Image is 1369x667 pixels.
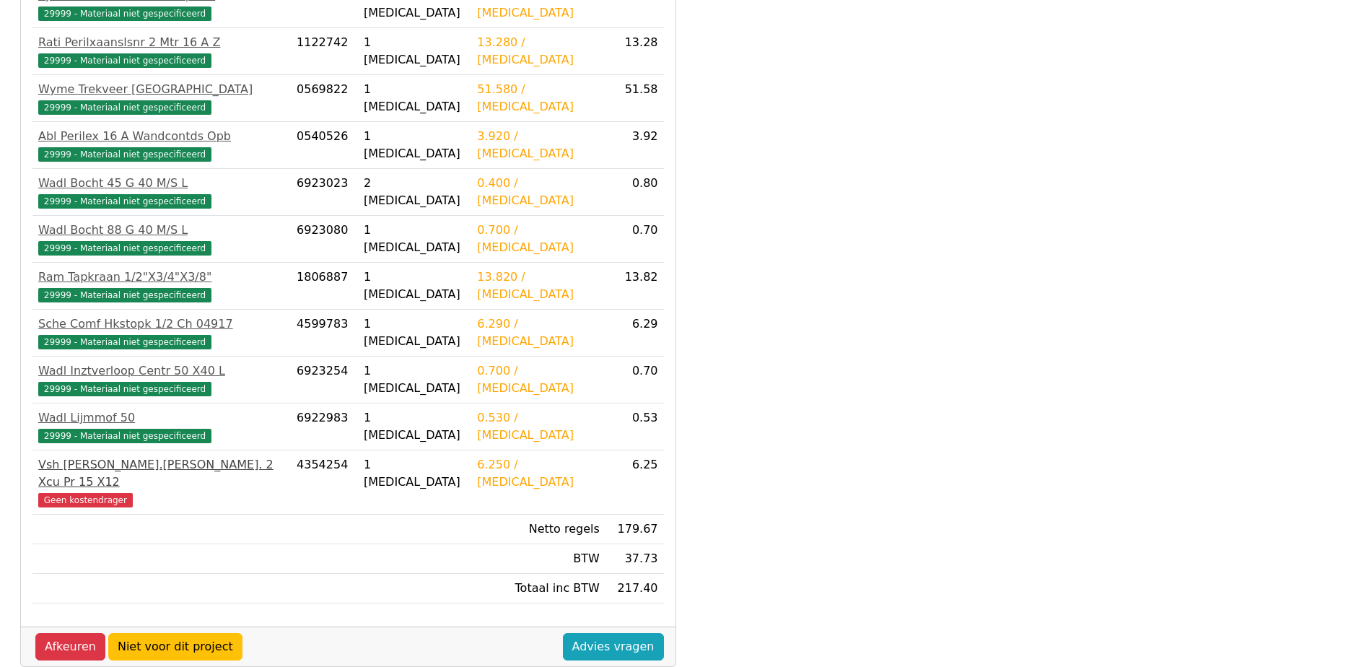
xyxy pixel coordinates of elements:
[38,175,285,192] div: Wadl Bocht 45 G 40 M/S L
[364,315,465,350] div: 1 [MEDICAL_DATA]
[38,100,211,115] span: 29999 - Materiaal niet gespecificeerd
[477,222,600,256] div: 0.700 / [MEDICAL_DATA]
[38,335,211,349] span: 29999 - Materiaal niet gespecificeerd
[605,28,664,75] td: 13.28
[38,288,211,302] span: 29999 - Materiaal niet gespecificeerd
[291,310,358,357] td: 4599783
[38,128,285,145] div: Abl Perilex 16 A Wandcontds Opb
[38,241,211,256] span: 29999 - Materiaal niet gespecificeerd
[605,574,664,603] td: 217.40
[477,362,600,397] div: 0.700 / [MEDICAL_DATA]
[605,122,664,169] td: 3.92
[605,357,664,404] td: 0.70
[38,315,285,350] a: Sche Comf Hkstopk 1/2 Ch 0491729999 - Materiaal niet gespecificeerd
[38,222,285,256] a: Wadl Bocht 88 G 40 M/S L29999 - Materiaal niet gespecificeerd
[108,633,242,661] a: Niet voor dit project
[38,362,285,380] div: Wadl Inztverloop Centr 50 X40 L
[477,409,600,444] div: 0.530 / [MEDICAL_DATA]
[291,263,358,310] td: 1806887
[38,147,211,162] span: 29999 - Materiaal niet gespecificeerd
[38,456,285,491] div: Vsh [PERSON_NAME].[PERSON_NAME]. 2 Xcu Pr 15 X12
[477,269,600,303] div: 13.820 / [MEDICAL_DATA]
[364,269,465,303] div: 1 [MEDICAL_DATA]
[291,75,358,122] td: 0569822
[38,409,285,427] div: Wadl Lijmmof 50
[605,450,664,515] td: 6.25
[364,81,465,115] div: 1 [MEDICAL_DATA]
[38,81,285,98] div: Wyme Trekveer [GEOGRAPHIC_DATA]
[477,456,600,491] div: 6.250 / [MEDICAL_DATA]
[291,404,358,450] td: 6922983
[291,122,358,169] td: 0540526
[471,574,605,603] td: Totaal inc BTW
[38,382,211,396] span: 29999 - Materiaal niet gespecificeerd
[364,222,465,256] div: 1 [MEDICAL_DATA]
[38,222,285,239] div: Wadl Bocht 88 G 40 M/S L
[38,194,211,209] span: 29999 - Materiaal niet gespecificeerd
[364,128,465,162] div: 1 [MEDICAL_DATA]
[38,456,285,508] a: Vsh [PERSON_NAME].[PERSON_NAME]. 2 Xcu Pr 15 X12Geen kostendrager
[38,315,285,333] div: Sche Comf Hkstopk 1/2 Ch 04917
[291,28,358,75] td: 1122742
[364,175,465,209] div: 2 [MEDICAL_DATA]
[563,633,664,661] a: Advies vragen
[364,34,465,69] div: 1 [MEDICAL_DATA]
[38,493,133,507] span: Geen kostendrager
[471,544,605,574] td: BTW
[38,128,285,162] a: Abl Perilex 16 A Wandcontds Opb29999 - Materiaal niet gespecificeerd
[605,404,664,450] td: 0.53
[38,362,285,397] a: Wadl Inztverloop Centr 50 X40 L29999 - Materiaal niet gespecificeerd
[364,409,465,444] div: 1 [MEDICAL_DATA]
[38,6,211,21] span: 29999 - Materiaal niet gespecificeerd
[605,544,664,574] td: 37.73
[471,515,605,544] td: Netto regels
[38,269,285,286] div: Ram Tapkraan 1/2"X3/4"X3/8"
[38,429,211,443] span: 29999 - Materiaal niet gespecificeerd
[364,362,465,397] div: 1 [MEDICAL_DATA]
[477,175,600,209] div: 0.400 / [MEDICAL_DATA]
[605,216,664,263] td: 0.70
[38,81,285,115] a: Wyme Trekveer [GEOGRAPHIC_DATA]29999 - Materiaal niet gespecificeerd
[291,216,358,263] td: 6923080
[477,81,600,115] div: 51.580 / [MEDICAL_DATA]
[291,450,358,515] td: 4354254
[38,175,285,209] a: Wadl Bocht 45 G 40 M/S L29999 - Materiaal niet gespecificeerd
[38,269,285,303] a: Ram Tapkraan 1/2"X3/4"X3/8"29999 - Materiaal niet gespecificeerd
[291,169,358,216] td: 6923023
[605,169,664,216] td: 0.80
[38,34,285,51] div: Rati Perilxaanslsnr 2 Mtr 16 A Z
[605,310,664,357] td: 6.29
[477,128,600,162] div: 3.920 / [MEDICAL_DATA]
[477,315,600,350] div: 6.290 / [MEDICAL_DATA]
[477,34,600,69] div: 13.280 / [MEDICAL_DATA]
[605,75,664,122] td: 51.58
[35,633,105,661] a: Afkeuren
[605,515,664,544] td: 179.67
[38,409,285,444] a: Wadl Lijmmof 5029999 - Materiaal niet gespecificeerd
[364,456,465,491] div: 1 [MEDICAL_DATA]
[291,357,358,404] td: 6923254
[38,53,211,68] span: 29999 - Materiaal niet gespecificeerd
[38,34,285,69] a: Rati Perilxaanslsnr 2 Mtr 16 A Z29999 - Materiaal niet gespecificeerd
[605,263,664,310] td: 13.82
